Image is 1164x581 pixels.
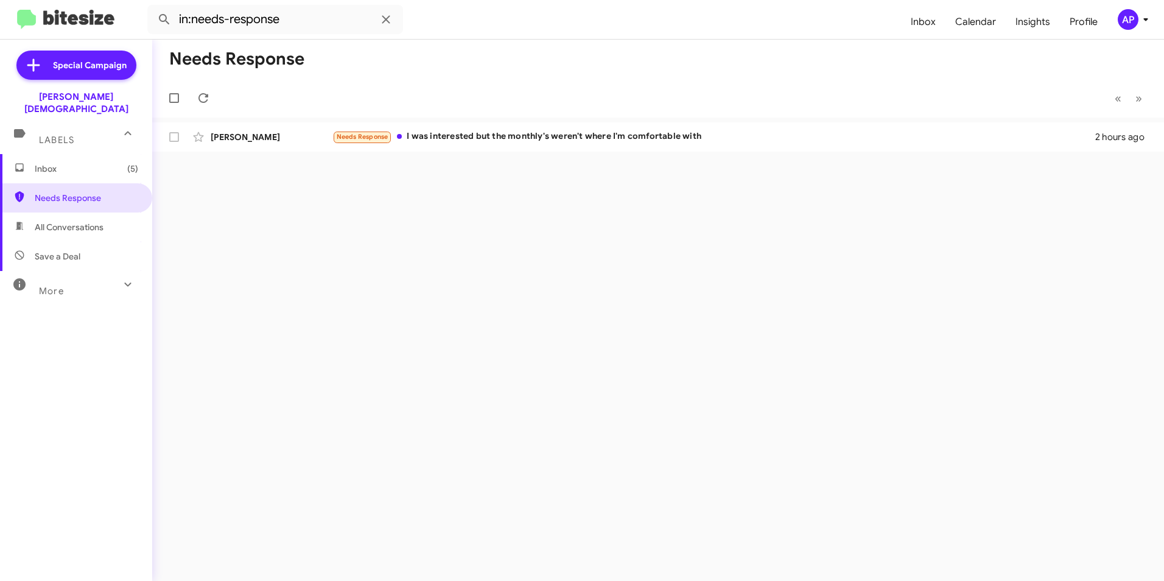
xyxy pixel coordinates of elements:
[1060,4,1107,40] a: Profile
[901,4,945,40] a: Inbox
[945,4,1006,40] a: Calendar
[1107,9,1151,30] button: AP
[35,163,138,175] span: Inbox
[1115,91,1121,106] span: «
[127,163,138,175] span: (5)
[35,192,138,204] span: Needs Response
[337,133,388,141] span: Needs Response
[53,59,127,71] span: Special Campaign
[147,5,403,34] input: Search
[1108,86,1149,111] nav: Page navigation example
[332,130,1095,144] div: I was interested but the monthly's weren't where I'm comfortable with
[211,131,332,143] div: [PERSON_NAME]
[1095,131,1154,143] div: 2 hours ago
[1128,86,1149,111] button: Next
[35,221,103,233] span: All Conversations
[1107,86,1129,111] button: Previous
[169,49,304,69] h1: Needs Response
[1135,91,1142,106] span: »
[39,286,64,297] span: More
[16,51,136,80] a: Special Campaign
[1118,9,1138,30] div: AP
[35,250,80,262] span: Save a Deal
[39,135,74,146] span: Labels
[1006,4,1060,40] a: Insights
